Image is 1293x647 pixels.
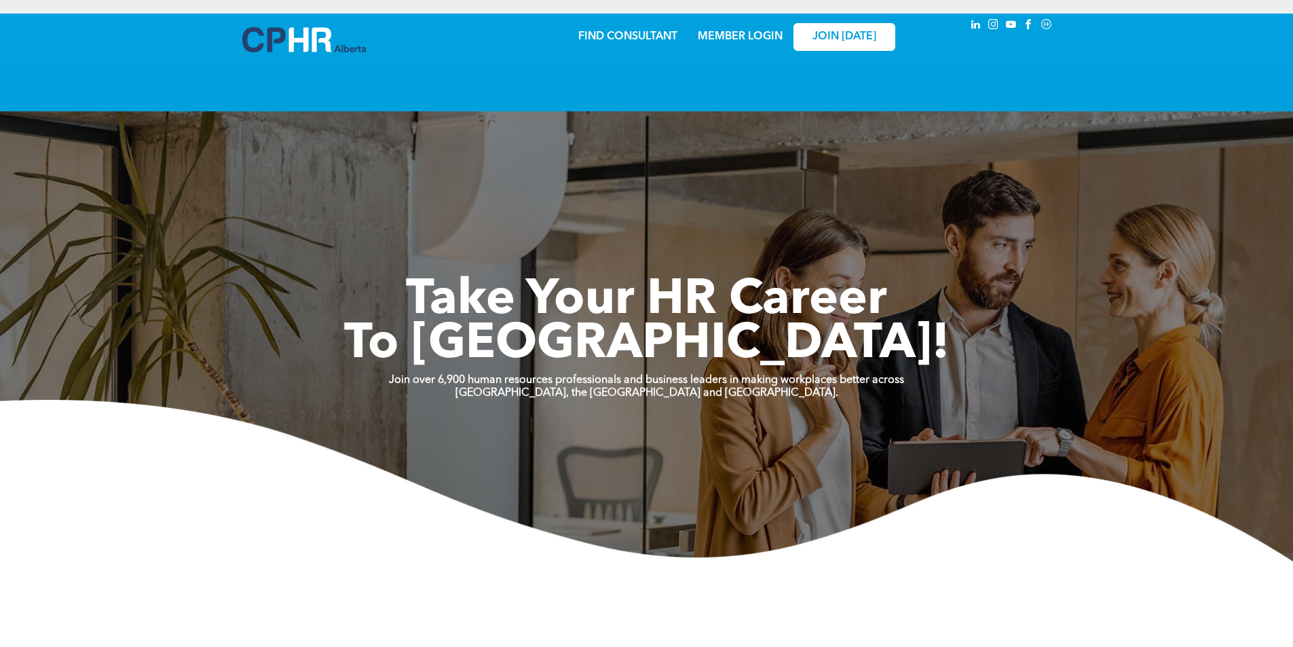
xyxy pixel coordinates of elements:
[242,27,366,52] img: A blue and white logo for cp alberta
[986,17,1001,35] a: instagram
[812,31,876,43] span: JOIN [DATE]
[698,31,783,42] a: MEMBER LOGIN
[344,320,950,369] span: To [GEOGRAPHIC_DATA]!
[969,17,983,35] a: linkedin
[1004,17,1019,35] a: youtube
[793,23,895,51] a: JOIN [DATE]
[578,31,677,42] a: FIND CONSULTANT
[389,375,904,386] strong: Join over 6,900 human resources professionals and business leaders in making workplaces better ac...
[455,388,838,399] strong: [GEOGRAPHIC_DATA], the [GEOGRAPHIC_DATA] and [GEOGRAPHIC_DATA].
[406,276,887,325] span: Take Your HR Career
[1039,17,1054,35] a: Social network
[1022,17,1036,35] a: facebook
